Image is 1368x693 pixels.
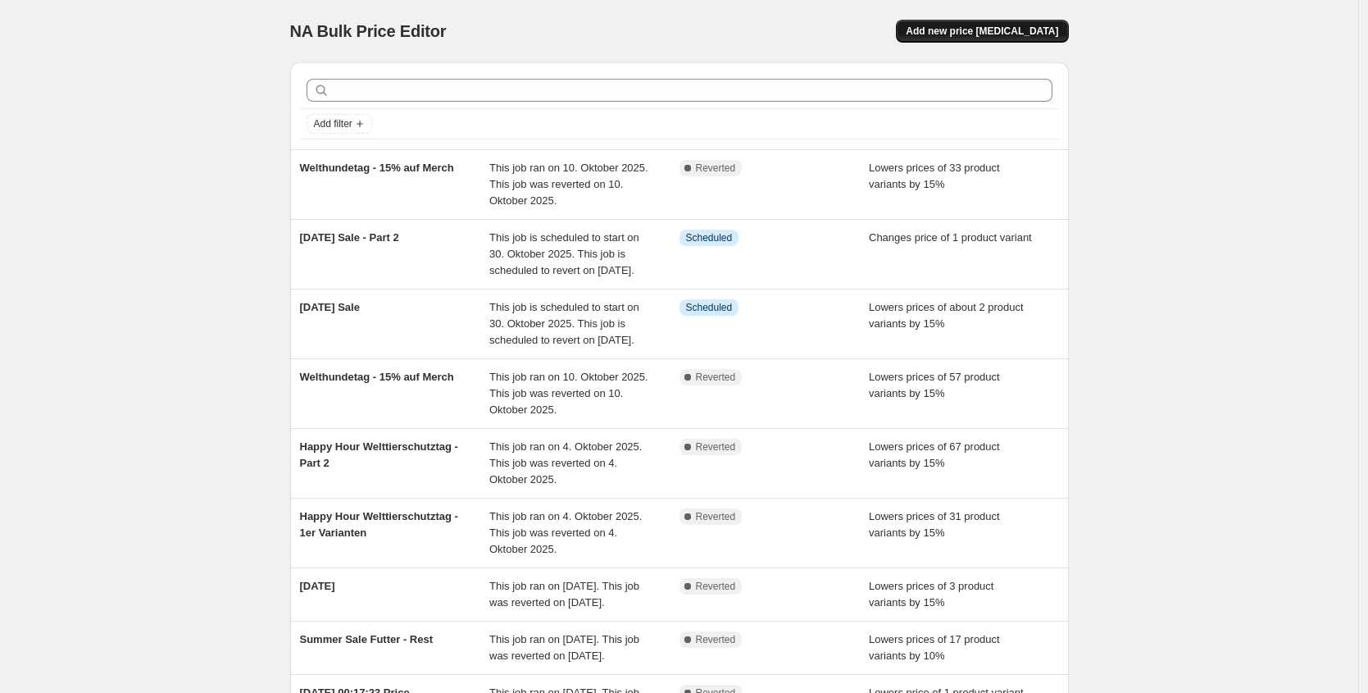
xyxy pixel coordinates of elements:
[869,580,993,609] span: Lowers prices of 3 product variants by 15%
[300,580,335,592] span: [DATE]
[869,510,1000,539] span: Lowers prices of 31 product variants by 15%
[869,440,1000,469] span: Lowers prices of 67 product variants by 15%
[300,162,454,174] span: Welthundetag - 15% auf Merch
[489,371,648,416] span: This job ran on 10. Oktober 2025. This job was reverted on 10. Oktober 2025.
[896,20,1068,43] button: Add new price [MEDICAL_DATA]
[696,162,736,175] span: Reverted
[300,633,434,645] span: Summer Sale Futter - Rest
[300,510,458,539] span: Happy Hour Welttierschutztag - 1er Varianten
[869,162,1000,190] span: Lowers prices of 33 product variants by 15%
[489,162,648,207] span: This job ran on 10. Oktober 2025. This job was reverted on 10. Oktober 2025.
[489,510,642,555] span: This job ran on 4. Oktober 2025. This job was reverted on 4. Oktober 2025.
[489,580,639,609] span: This job ran on [DATE]. This job was reverted on [DATE].
[314,117,352,130] span: Add filter
[869,371,1000,399] span: Lowers prices of 57 product variants by 15%
[696,633,736,646] span: Reverted
[489,231,639,276] span: This job is scheduled to start on 30. Oktober 2025. This job is scheduled to revert on [DATE].
[300,371,454,383] span: Welthundetag - 15% auf Merch
[300,440,458,469] span: Happy Hour Welttierschutztag - Part 2
[869,301,1024,330] span: Lowers prices of about 2 product variants by 15%
[300,301,360,313] span: [DATE] Sale
[489,301,639,346] span: This job is scheduled to start on 30. Oktober 2025. This job is scheduled to revert on [DATE].
[300,231,399,244] span: [DATE] Sale - Part 2
[489,633,639,662] span: This job ran on [DATE]. This job was reverted on [DATE].
[489,440,642,486] span: This job ran on 4. Oktober 2025. This job was reverted on 4. Oktober 2025.
[686,301,733,314] span: Scheduled
[696,440,736,454] span: Reverted
[696,371,736,384] span: Reverted
[307,114,372,134] button: Add filter
[686,231,733,244] span: Scheduled
[290,22,447,40] span: NA Bulk Price Editor
[869,231,1032,244] span: Changes price of 1 product variant
[696,510,736,523] span: Reverted
[869,633,1000,662] span: Lowers prices of 17 product variants by 10%
[696,580,736,593] span: Reverted
[906,25,1058,38] span: Add new price [MEDICAL_DATA]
